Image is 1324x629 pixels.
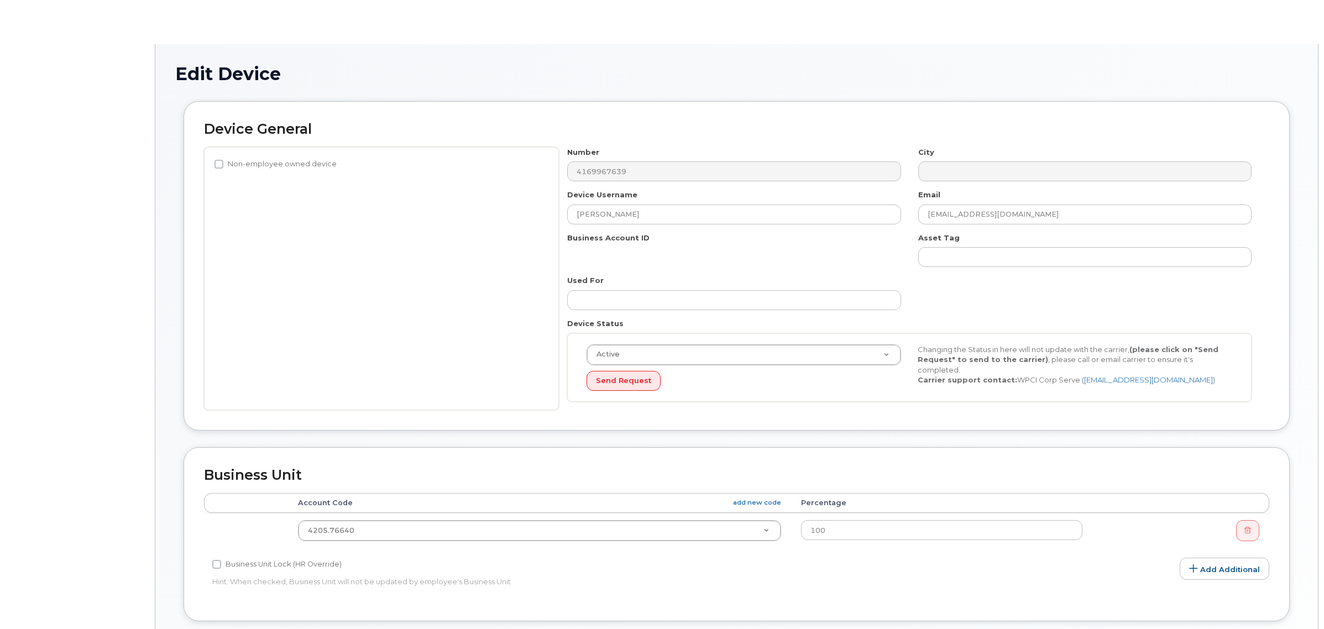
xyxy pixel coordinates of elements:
[587,345,901,365] a: Active
[204,468,1269,483] h2: Business Unit
[212,576,906,587] p: Hint: When checked, Business Unit will not be updated by employee's Business Unit
[567,190,637,200] label: Device Username
[567,318,624,329] label: Device Status
[733,498,781,507] a: add new code
[590,349,620,359] span: Active
[567,275,604,286] label: Used For
[567,147,599,158] label: Number
[175,64,1298,83] h1: Edit Device
[918,375,1017,384] strong: Carrier support contact:
[918,233,960,243] label: Asset Tag
[212,560,221,569] input: Business Unit Lock (HR Override)
[1180,558,1269,580] a: Add Additional
[214,158,337,171] label: Non-employee owned device
[587,371,661,391] button: Send Request
[791,493,1092,513] th: Percentage
[909,344,1241,385] div: Changing the Status in here will not update with the carrier, , please call or email carrier to e...
[918,147,934,158] label: City
[918,190,940,200] label: Email
[212,558,342,571] label: Business Unit Lock (HR Override)
[567,233,650,243] label: Business Account ID
[288,493,791,513] th: Account Code
[308,526,354,534] span: 4205.76640
[299,521,781,541] a: 4205.76640
[214,160,223,169] input: Non-employee owned device
[204,122,1269,137] h2: Device General
[1084,375,1213,384] a: [EMAIL_ADDRESS][DOMAIN_NAME]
